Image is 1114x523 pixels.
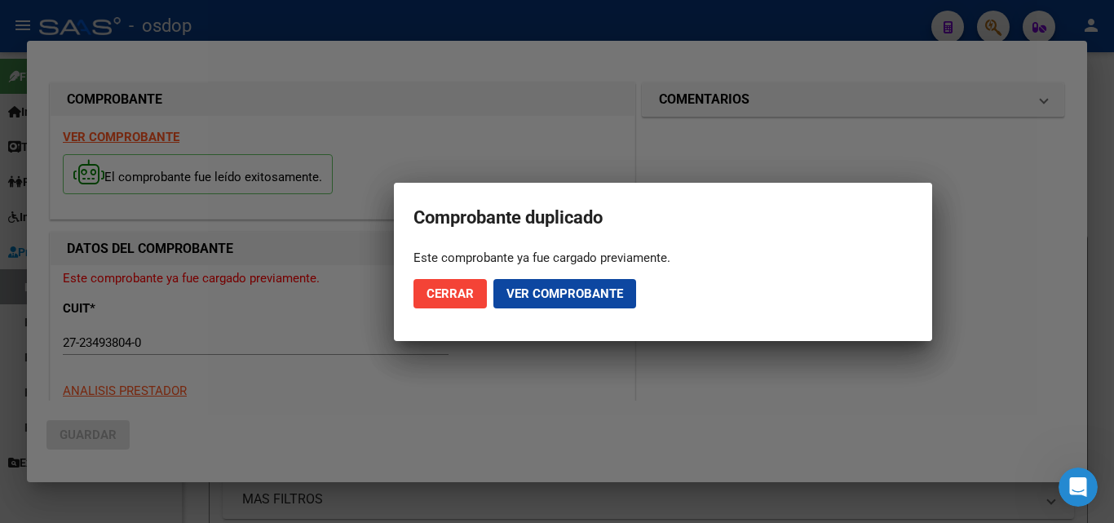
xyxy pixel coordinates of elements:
[506,286,623,301] span: Ver comprobante
[427,286,474,301] span: Cerrar
[413,250,913,266] div: Este comprobante ya fue cargado previamente.
[1059,468,1098,507] iframe: Intercom live chat
[493,279,636,308] button: Ver comprobante
[413,202,913,233] h2: Comprobante duplicado
[413,279,487,308] button: Cerrar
